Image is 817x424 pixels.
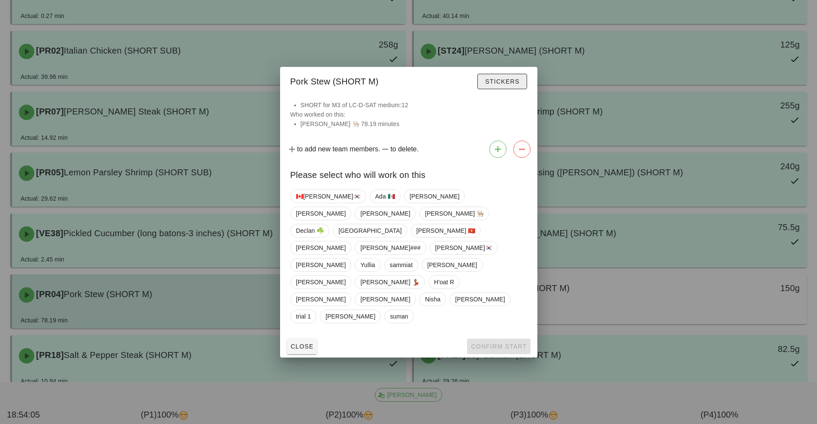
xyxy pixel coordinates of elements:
[280,100,537,137] div: Who worked on this:
[425,293,440,306] span: Nisha
[409,190,459,203] span: [PERSON_NAME]
[296,190,361,203] span: 🇨🇦[PERSON_NAME]🇰🇷
[280,137,537,161] div: to add new team members. to delete.
[485,78,519,85] span: Stickers
[389,259,413,271] span: sammiat
[360,241,420,254] span: [PERSON_NAME]###
[434,276,454,289] span: H'oat R
[360,207,410,220] span: [PERSON_NAME]
[427,259,477,271] span: [PERSON_NAME]
[425,207,484,220] span: [PERSON_NAME] 👨🏼‍🍳
[290,343,314,350] span: Close
[338,224,401,237] span: [GEOGRAPHIC_DATA]
[360,276,419,289] span: [PERSON_NAME] 💃🏽
[296,241,346,254] span: [PERSON_NAME]
[455,293,505,306] span: [PERSON_NAME]
[375,190,395,203] span: Ada 🇲🇽
[280,161,537,186] div: Please select who will work on this
[296,259,346,271] span: [PERSON_NAME]
[296,224,324,237] span: Declan ☘️
[296,293,346,306] span: [PERSON_NAME]
[296,276,346,289] span: [PERSON_NAME]
[287,339,317,354] button: Close
[301,100,527,110] li: SHORT for M3 of LC-D-SAT medium:12
[390,310,408,323] span: suman
[416,224,475,237] span: [PERSON_NAME] 🇻🇳
[296,310,311,323] span: trial 1
[360,293,410,306] span: [PERSON_NAME]
[477,74,527,89] button: Stickers
[360,259,375,271] span: Yullia
[301,119,527,129] li: [PERSON_NAME] 👨🏼‍🍳 78.19 minutes
[280,67,537,93] div: Pork Stew (SHORT M)
[296,207,346,220] span: [PERSON_NAME]
[325,310,375,323] span: [PERSON_NAME]
[435,241,492,254] span: [PERSON_NAME]🇰🇷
